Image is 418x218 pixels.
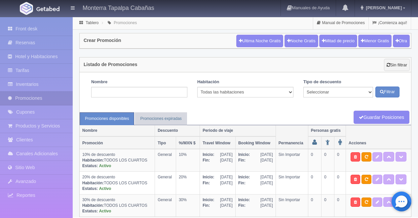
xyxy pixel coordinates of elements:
b: Fin: [238,181,246,185]
a: Guardar Posiciones [354,111,409,124]
span: [DATE] [220,197,233,203]
td: General [155,149,176,172]
span: [DATE] [220,158,233,163]
span: [DATE] [260,180,273,186]
button: Menor Gratis [358,35,392,47]
span: [DATE] [220,174,233,180]
th: Acciones [346,125,411,149]
b: Inicio: [238,175,250,179]
button: Mitad de precio [319,35,357,47]
b: Inicio: [238,152,250,157]
th: Periodo de viaje [200,125,276,136]
button: Otra [393,35,410,47]
b: Fin: [203,203,210,208]
img: Getabed [36,6,59,11]
a: Promociones [114,20,137,25]
td: General [155,172,176,194]
span: [DATE] [220,152,233,158]
th: Personas gratis [308,125,346,136]
img: Getabed [20,2,33,15]
td: 0 [322,172,334,194]
span: [DATE] [260,152,273,158]
b: Estatus: [82,209,98,213]
td: Sin Importar [276,149,308,172]
b: Inicio: [203,198,214,202]
b: Fin: [203,181,210,185]
td: 0 [308,149,321,172]
span: [DATE] [260,203,273,208]
td: 0 [322,149,334,172]
h4: Listado de Promociones [84,62,137,67]
th: Nombre [80,125,155,136]
a: Promociones disponibles [80,112,134,125]
span: [PERSON_NAME] [364,5,402,10]
b: Activo [99,186,111,191]
a: Sin filtrar [384,59,410,71]
td: 30% [176,194,200,217]
td: 30% de descuento TODOS LOS CUARTOS [80,194,155,217]
td: 0 [334,172,346,194]
b: Inicio: [203,152,214,157]
button: Ultima Noche Gratis [236,35,283,47]
a: Manual de Promociones [313,17,368,29]
span: [DATE] [260,158,273,163]
label: Nombre [91,79,107,85]
b: Habitación: [82,158,104,163]
b: Activo [99,163,111,168]
label: Habitación [197,79,219,85]
a: Tablero [86,20,98,25]
td: 20% de descuento TODOS LOS CUARTOS [80,172,155,194]
td: 0 [322,194,334,217]
td: Sin Importar [276,172,308,194]
b: Inicio: [203,175,214,179]
b: Habitación: [82,203,104,208]
b: Inicio: [238,198,250,202]
label: Tipo de descuento [303,79,341,85]
a: ¡Comienza aquí! [369,17,411,29]
th: Permanencia [276,125,308,149]
a: Promociones expiradas [135,112,187,125]
th: Travel Window [200,136,236,149]
th: Descuento [155,125,200,136]
b: Activo [99,209,111,213]
td: General [155,194,176,217]
td: 0 [308,172,321,194]
span: [DATE] [220,180,233,186]
th: %/MXN $ [176,136,200,149]
td: Sin Importar [276,194,308,217]
td: 0 [308,194,321,217]
button: Filtrar [375,87,399,97]
td: 0 [334,149,346,172]
th: Booking Window [235,136,276,149]
td: 10% [176,149,200,172]
b: Fin: [238,203,246,208]
th: Promoción [80,136,155,149]
th: Tipo [155,136,176,149]
b: Estatus: [82,186,98,191]
span: [DATE] [260,174,273,180]
span: [DATE] [260,197,273,203]
h4: Monterra Tapalpa Cabañas [83,3,154,12]
b: Fin: [238,158,246,163]
b: Fin: [203,158,210,163]
td: 20% [176,172,200,194]
h4: Crear Promoción [84,38,121,43]
b: Habitación: [82,181,104,185]
button: Noche Gratis [285,35,318,47]
td: 0 [334,194,346,217]
span: [DATE] [220,203,233,208]
td: 10% de descuento TODOS LOS CUARTOS [80,149,155,172]
b: Estatus: [82,163,98,168]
